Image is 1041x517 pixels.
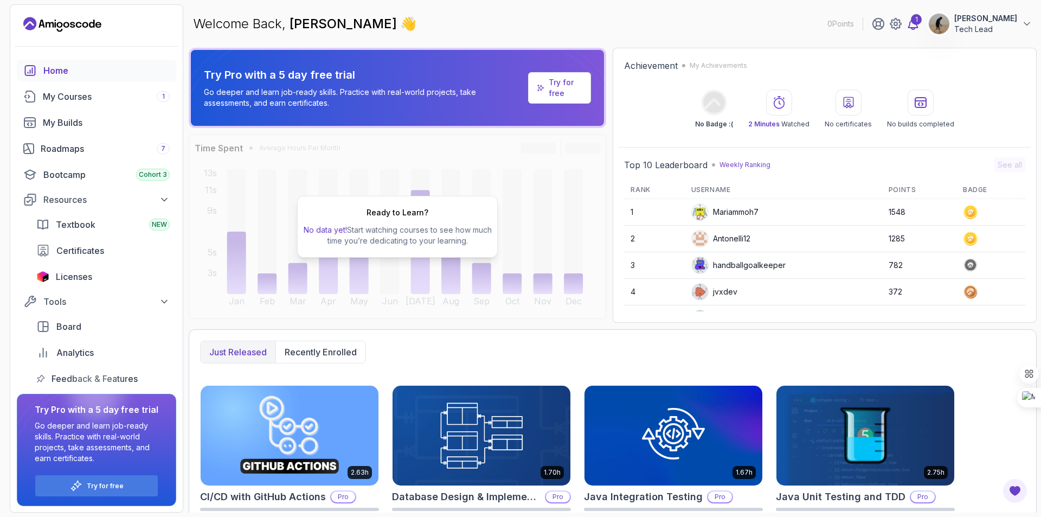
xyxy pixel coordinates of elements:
span: 👋 [400,15,416,33]
span: Analytics [56,346,94,359]
p: Pro [331,492,355,502]
a: Try for free [528,72,591,104]
a: courses [17,86,176,107]
p: Go deeper and learn job-ready skills. Practice with real-world projects, take assessments, and ea... [204,87,524,108]
p: Pro [911,492,935,502]
h2: Java Unit Testing and TDD [776,489,905,505]
span: [PERSON_NAME] [290,16,400,31]
td: 2 [624,226,684,252]
button: Tools [17,292,176,311]
td: 265 [882,305,956,332]
a: certificates [30,240,176,261]
a: Try for free [549,77,582,99]
th: Rank [624,181,684,199]
p: 1.70h [544,468,561,477]
td: 4 [624,279,684,305]
h2: Top 10 Leaderboard [624,158,708,171]
span: Feedback & Features [52,372,138,385]
button: Try for free [35,475,158,497]
p: [PERSON_NAME] [954,13,1017,24]
p: Tech Lead [954,24,1017,35]
span: Textbook [56,218,95,231]
p: 0 Points [827,18,854,29]
img: default monster avatar [692,204,708,220]
td: 3 [624,252,684,279]
div: Mariammoh7 [691,203,759,221]
p: Pro [708,492,732,502]
h2: Java Integration Testing [584,489,703,505]
img: user profile image [692,310,708,327]
img: CI/CD with GitHub Actions card [201,386,378,486]
img: Database Design & Implementation card [393,386,570,486]
a: 1 [907,17,920,30]
a: Landing page [23,16,101,33]
img: Java Integration Testing card [584,386,762,486]
button: See all [994,157,1025,173]
div: Tools [43,295,170,308]
button: Open Feedback Button [1002,478,1028,504]
p: Just released [209,346,267,359]
p: 2.75h [927,468,944,477]
p: Welcome Back, [193,15,416,33]
div: Resources [43,193,170,206]
button: Just released [201,341,275,363]
span: Certificates [56,244,104,257]
div: My Courses [43,90,170,103]
p: Watched [748,120,809,129]
td: 5 [624,305,684,332]
div: Bootcamp [43,168,170,181]
div: Roadmaps [41,142,170,155]
span: Board [56,320,81,333]
div: Antonelli12 [691,230,750,247]
div: handballgoalkeeper [691,257,786,274]
div: Rionass [691,310,741,327]
p: 1.67h [736,468,753,477]
p: My Achievements [690,61,747,70]
a: home [17,60,176,81]
img: Java Unit Testing and TDD card [776,386,954,486]
span: 7 [161,144,165,153]
p: Start watching courses to see how much time you’re dedicating to your learning. [302,225,493,246]
div: My Builds [43,116,170,129]
img: default monster avatar [692,284,708,300]
a: bootcamp [17,164,176,186]
img: jetbrains icon [36,271,49,282]
div: jvxdev [691,283,737,301]
h2: Achievement [624,59,678,72]
a: textbook [30,214,176,235]
th: Username [685,181,882,199]
span: No data yet! [304,225,347,234]
p: Go deeper and learn job-ready skills. Practice with real-world projects, take assessments, and ea... [35,420,158,464]
h2: Database Design & Implementation [392,489,541,505]
a: analytics [30,342,176,363]
th: Badge [956,181,1025,199]
td: 782 [882,252,956,279]
span: NEW [152,220,167,229]
h2: Ready to Learn? [367,207,428,218]
span: Licenses [56,270,92,283]
button: Recently enrolled [275,341,365,363]
a: Try for free [87,482,124,490]
a: board [30,316,176,337]
p: No Badge :( [695,120,733,129]
p: No certificates [825,120,872,129]
img: user profile image [929,14,949,34]
td: 372 [882,279,956,305]
span: 2 Minutes [748,120,780,128]
button: Resources [17,190,176,209]
span: Cohort 3 [139,170,167,179]
p: Weekly Ranking [719,161,770,169]
p: Recently enrolled [285,346,357,359]
p: Pro [546,492,570,502]
a: roadmaps [17,138,176,159]
td: 1548 [882,199,956,226]
a: licenses [30,266,176,288]
img: user profile image [692,231,708,247]
p: Try Pro with a 5 day free trial [204,67,524,82]
span: 1 [162,92,165,101]
button: user profile image[PERSON_NAME]Tech Lead [928,13,1032,35]
p: 2.63h [351,468,369,477]
td: 1 [624,199,684,226]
